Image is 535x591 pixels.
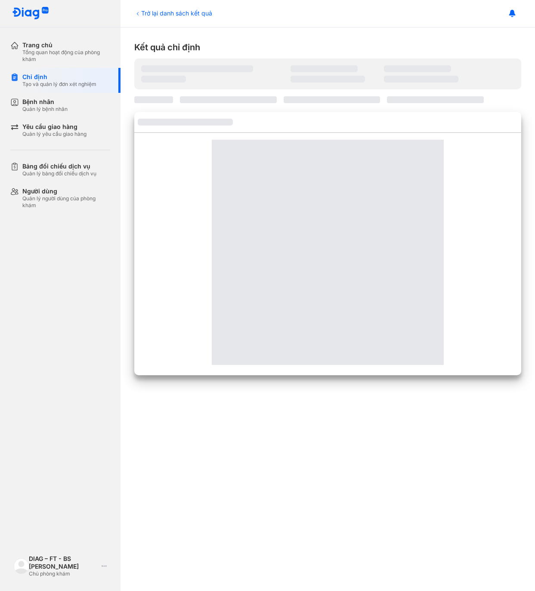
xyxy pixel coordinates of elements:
[22,49,110,63] div: Tổng quan hoạt động của phòng khám
[134,9,212,18] div: Trở lại danh sách kết quả
[22,195,110,209] div: Quản lý người dùng của phòng khám
[22,187,110,195] div: Người dùng
[22,98,68,106] div: Bệnh nhân
[22,123,87,131] div: Yêu cầu giao hàng
[14,558,29,573] img: logo
[22,41,110,49] div: Trang chủ
[134,41,521,53] div: Kết quả chỉ định
[22,170,96,177] div: Quản lý bảng đối chiếu dịch vụ
[12,7,49,20] img: logo
[29,570,98,577] div: Chủ phòng khám
[22,73,96,81] div: Chỉ định
[29,555,98,570] div: DIAG – FT - BS [PERSON_NAME]
[22,81,96,88] div: Tạo và quản lý đơn xét nghiệm
[22,162,96,170] div: Bảng đối chiếu dịch vụ
[22,106,68,113] div: Quản lý bệnh nhân
[22,131,87,138] div: Quản lý yêu cầu giao hàng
